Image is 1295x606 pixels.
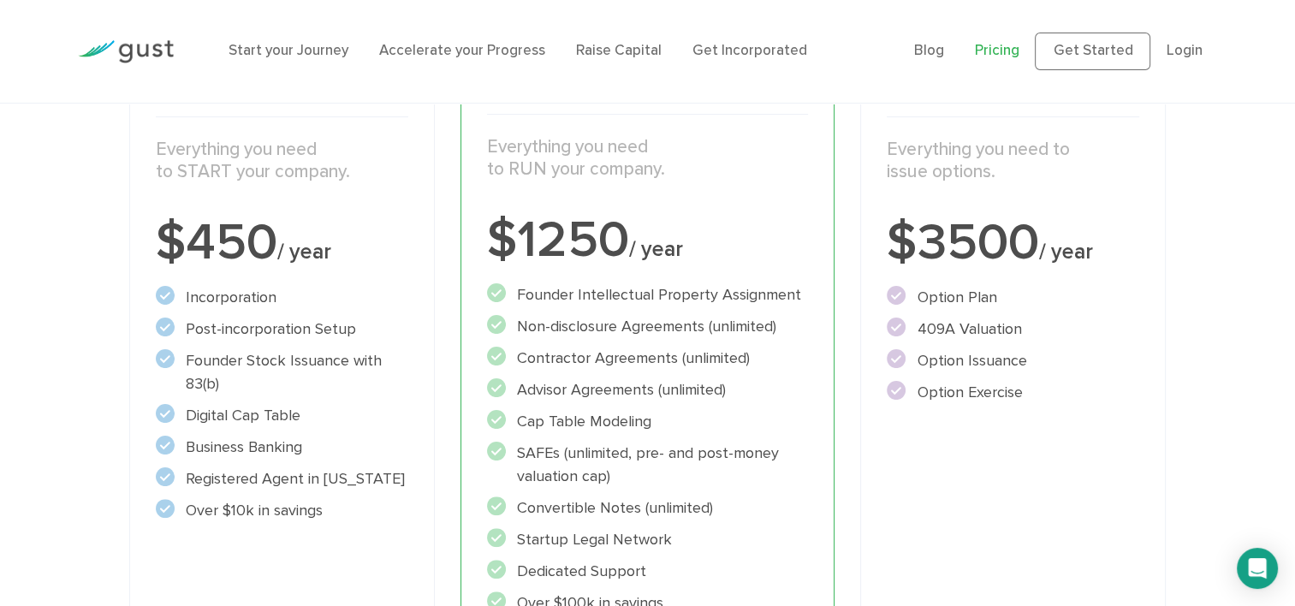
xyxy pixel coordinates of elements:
[156,436,407,459] li: Business Banking
[487,528,809,551] li: Startup Legal Network
[1237,548,1278,589] div: Open Intercom Messenger
[156,139,407,184] p: Everything you need to START your company.
[887,318,1138,341] li: 409A Valuation
[887,381,1138,404] li: Option Exercise
[156,286,407,309] li: Incorporation
[229,42,348,59] a: Start your Journey
[487,410,809,433] li: Cap Table Modeling
[692,42,807,59] a: Get Incorporated
[277,239,331,264] span: / year
[487,315,809,338] li: Non-disclosure Agreements (unlimited)
[975,42,1019,59] a: Pricing
[1035,33,1150,70] a: Get Started
[487,496,809,520] li: Convertible Notes (unlimited)
[487,215,809,266] div: $1250
[487,378,809,401] li: Advisor Agreements (unlimited)
[78,40,174,63] img: Gust Logo
[156,499,407,522] li: Over $10k in savings
[379,42,545,59] a: Accelerate your Progress
[576,42,662,59] a: Raise Capital
[914,42,944,59] a: Blog
[887,139,1138,184] p: Everything you need to issue options.
[1166,42,1202,59] a: Login
[156,467,407,490] li: Registered Agent in [US_STATE]
[629,236,683,262] span: / year
[887,349,1138,372] li: Option Issuance
[156,349,407,395] li: Founder Stock Issuance with 83(b)
[487,136,809,181] p: Everything you need to RUN your company.
[487,442,809,488] li: SAFEs (unlimited, pre- and post-money valuation cap)
[887,217,1138,269] div: $3500
[156,318,407,341] li: Post-incorporation Setup
[887,286,1138,309] li: Option Plan
[1038,239,1092,264] span: / year
[156,217,407,269] div: $450
[487,560,809,583] li: Dedicated Support
[156,404,407,427] li: Digital Cap Table
[487,283,809,306] li: Founder Intellectual Property Assignment
[487,347,809,370] li: Contractor Agreements (unlimited)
